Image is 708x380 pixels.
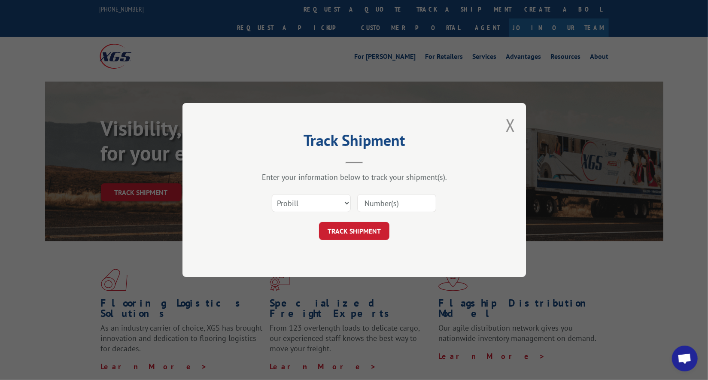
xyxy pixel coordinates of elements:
div: Enter your information below to track your shipment(s). [225,172,483,182]
button: TRACK SHIPMENT [319,222,389,240]
div: Open chat [672,346,698,371]
h2: Track Shipment [225,134,483,151]
button: Close modal [506,114,515,137]
input: Number(s) [357,194,436,212]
